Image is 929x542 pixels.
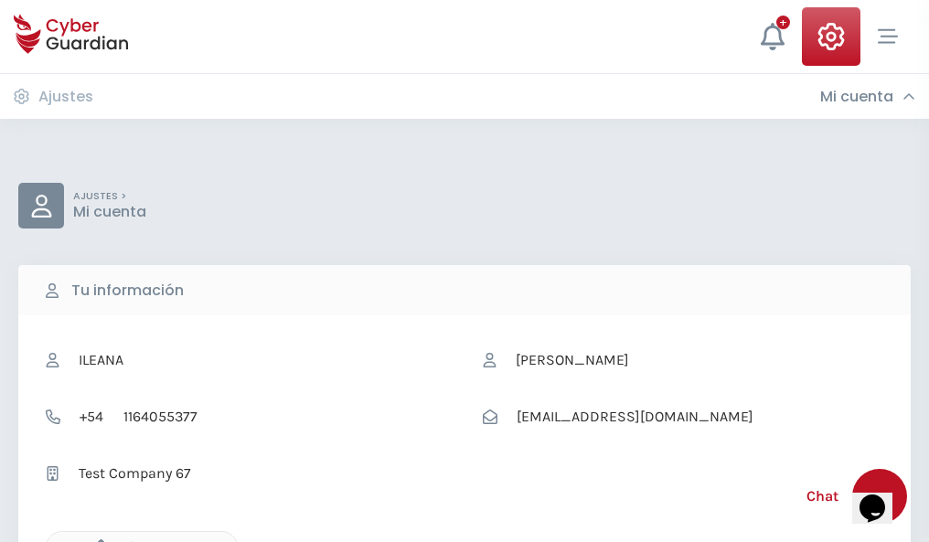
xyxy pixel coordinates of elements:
[73,190,146,203] p: AJUSTES >
[71,280,184,302] b: Tu información
[820,88,915,106] div: Mi cuenta
[806,485,838,507] span: Chat
[820,88,893,106] h3: Mi cuenta
[38,88,93,106] h3: Ajustes
[69,399,113,434] span: +54
[73,203,146,221] p: Mi cuenta
[776,16,790,29] div: +
[852,469,911,524] iframe: chat widget
[113,399,446,434] input: Teléfono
